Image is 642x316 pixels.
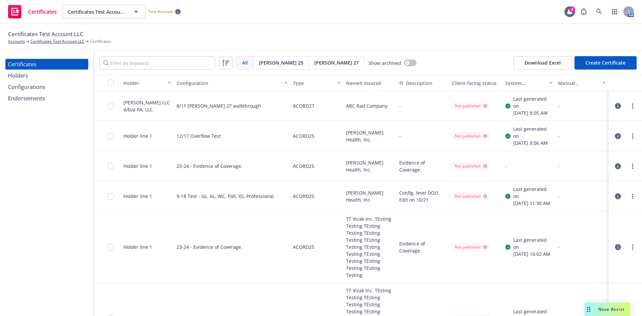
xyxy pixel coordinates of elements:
[399,80,432,87] button: Description
[123,243,152,250] div: Holder line 1
[259,59,303,66] span: [PERSON_NAME] 25
[368,60,401,67] span: Show archived
[584,303,593,316] div: Drag to move
[558,102,606,109] div: -
[242,59,248,66] span: All
[123,99,171,113] div: [PERSON_NAME] LLC d/b/a PA, LLC
[314,59,359,66] span: [PERSON_NAME] 27
[343,91,397,121] div: ABC Rad Company
[177,155,242,177] div: 23-24 - Evidence of Coverage.
[399,240,447,254] button: Evidence of Coverage.
[455,103,487,109] div: Not published
[293,125,314,147] div: ACORD25
[99,56,215,70] input: Filter by keyword
[123,132,152,139] div: Holder line 1
[5,70,88,81] a: Holders
[107,163,114,170] input: Toggle Row Selected
[343,181,397,211] div: [PERSON_NAME] Health, Inc.
[123,163,152,170] div: Holder line 1
[513,95,553,109] div: Last generated on
[343,75,397,91] button: Named Insured
[503,75,556,91] button: System certificate last generated
[8,70,28,81] div: Holders
[177,125,221,147] div: 12/17 Overflow Test
[28,9,57,14] span: Certificates
[5,93,88,104] a: Endorsements
[107,193,114,200] input: Toggle Row Selected
[343,121,397,151] div: [PERSON_NAME] Health, Inc.
[174,75,291,91] button: Configuration
[598,306,625,312] span: Nova Assist
[574,56,637,70] button: Create Certificate
[513,236,553,250] div: Last generated on
[346,80,394,87] div: Named Insured
[558,163,606,170] div: -
[569,6,575,12] div: 4
[293,155,314,177] div: ACORD25
[584,303,630,316] button: Nova Assist
[629,192,637,200] a: more
[293,185,314,207] div: ACORD25
[107,244,114,250] input: Toggle Row Selected
[177,215,242,279] div: 23-24 - Evidence of Coverage.
[293,215,314,279] div: ACORD25
[455,133,487,139] div: Not published
[30,38,85,44] a: Certificates Test Account LLC
[148,9,173,14] span: Test Account
[455,244,487,250] div: Not published
[5,82,88,92] a: Configurations
[558,80,599,87] div: Manual certificate last generated
[399,189,447,203] button: Config. level DOO. Edit on 10/21
[629,102,637,110] a: more
[8,38,25,44] a: Accounts
[505,80,546,87] div: System certificate last generated
[452,80,500,87] div: Client-facing status
[177,185,274,207] div: 9-18 Test - GL, AL, WC, Poll, XS, Professional
[558,193,606,200] div: -
[629,243,637,251] a: more
[558,132,606,139] div: -
[629,132,637,140] a: more
[593,5,606,18] a: Search
[555,75,609,91] button: Manual certificate last generated
[123,193,152,200] div: Holder line 1
[293,95,314,117] div: ACORD27
[177,80,281,87] div: Configuration
[558,243,606,250] div: -
[107,103,114,109] input: Toggle Row Selected
[343,151,397,181] div: [PERSON_NAME] Health, Inc.
[5,2,60,21] a: Certificates
[121,75,174,91] button: Holder
[146,8,183,15] span: Test Account
[513,186,553,200] div: Last generated on
[8,82,45,92] div: Configurations
[455,193,487,199] div: Not published
[577,5,591,18] a: Report a Bug
[8,30,84,38] span: Certificates Test Account LLC
[513,109,553,116] div: [DATE] 8:05 AM
[293,80,333,87] div: Type
[514,56,572,70] button: Download Excel
[503,151,556,181] div: -
[107,80,114,86] input: Select all
[629,162,637,170] a: more
[513,200,553,207] div: [DATE] 11:30 AM
[68,8,126,15] span: Certificates Test Account LLC
[455,163,487,169] div: Not published
[290,75,343,91] button: Type
[343,211,397,283] div: TT Vizak Inc. TEsting Testing TEsting Testing TEsting Testing TEsting Testing TEsting Testing TEs...
[399,159,447,173] button: Evidence of Coverage.
[5,59,88,70] a: Certificates
[608,5,621,18] a: Switch app
[513,139,553,146] div: [DATE] 8:06 AM
[513,250,553,257] div: [DATE] 10:02 AM
[177,95,261,117] div: 8/11 [PERSON_NAME] 27 walkthrough
[399,102,401,109] button: -
[399,132,401,139] button: -
[123,80,164,87] div: Holder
